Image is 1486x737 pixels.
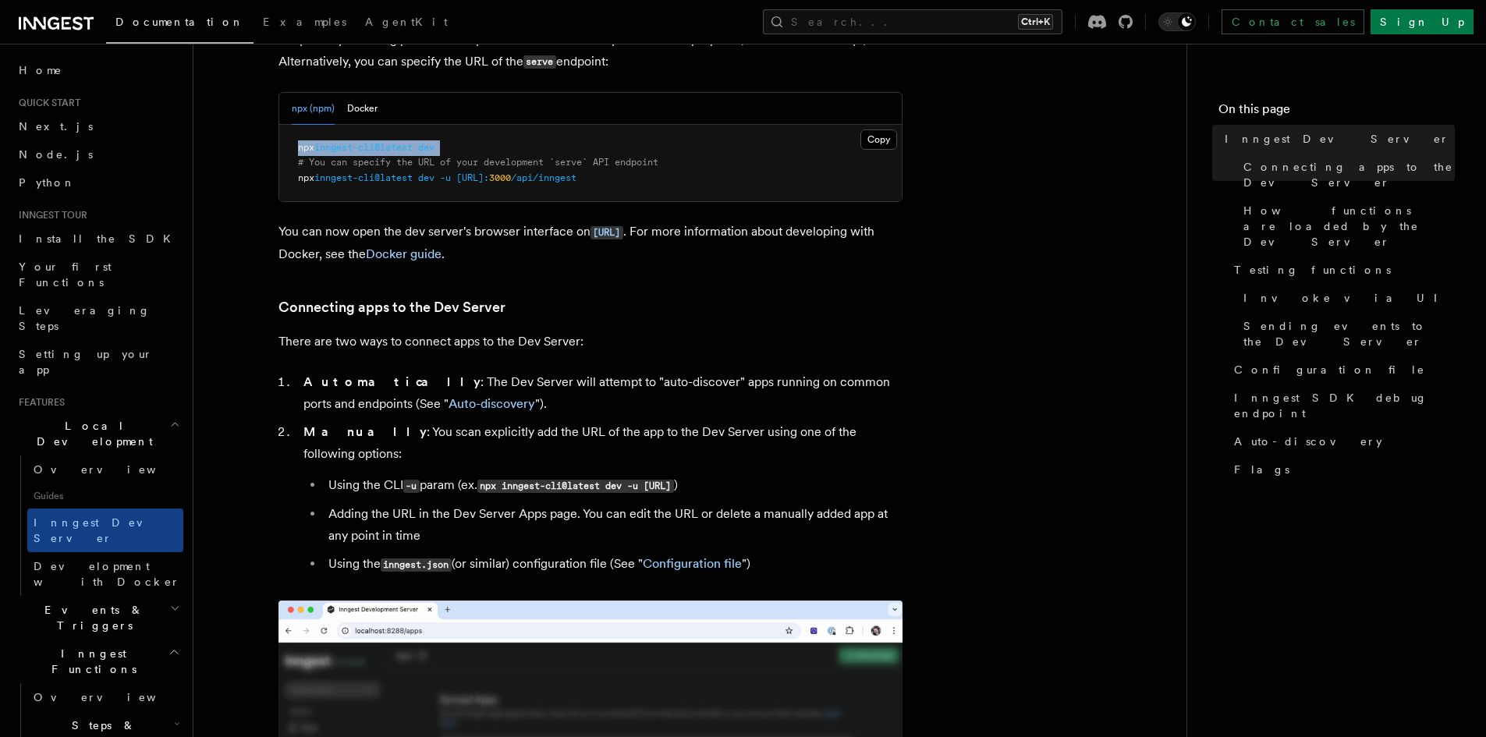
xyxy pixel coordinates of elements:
[19,232,180,245] span: Install the SDK
[314,172,413,183] span: inngest-cli@latest
[1243,290,1451,306] span: Invoke via UI
[1243,159,1455,190] span: Connecting apps to the Dev Server
[34,463,194,476] span: Overview
[19,348,153,376] span: Setting up your app
[1234,362,1425,377] span: Configuration file
[456,172,489,183] span: [URL]:
[590,226,623,239] code: [URL]
[1222,9,1364,34] a: Contact sales
[643,556,742,571] a: Configuration file
[1234,434,1382,449] span: Auto-discovery
[12,209,87,221] span: Inngest tour
[1237,312,1455,356] a: Sending events to the Dev Server
[1228,455,1455,484] a: Flags
[303,424,427,439] strong: Manually
[590,224,623,239] a: [URL]
[12,97,80,109] span: Quick start
[12,640,183,683] button: Inngest Functions
[1237,197,1455,256] a: How functions are loaded by the Dev Server
[19,120,93,133] span: Next.js
[1218,125,1455,153] a: Inngest Dev Server
[12,253,183,296] a: Your first Functions
[34,560,180,588] span: Development with Docker
[511,172,576,183] span: /api/inngest
[489,172,511,183] span: 3000
[1228,384,1455,427] a: Inngest SDK debug endpoint
[772,32,859,47] a: Auto-discovery
[449,396,535,411] a: Auto-discovery
[12,168,183,197] a: Python
[12,340,183,384] a: Setting up your app
[1228,256,1455,284] a: Testing functions
[860,129,897,150] button: Copy
[278,331,903,353] p: There are two ways to connect apps to the Dev Server:
[1228,427,1455,455] a: Auto-discovery
[12,418,170,449] span: Local Development
[1234,262,1391,278] span: Testing functions
[365,16,448,28] span: AgentKit
[763,9,1062,34] button: Search...Ctrl+K
[1158,12,1196,31] button: Toggle dark mode
[263,16,346,28] span: Examples
[1225,131,1449,147] span: Inngest Dev Server
[12,396,65,409] span: Features
[418,142,434,153] span: dev
[523,55,556,69] code: serve
[12,602,170,633] span: Events & Triggers
[27,508,183,552] a: Inngest Dev Server
[19,304,151,332] span: Leveraging Steps
[403,480,420,493] code: -u
[12,56,183,84] a: Home
[347,93,378,125] button: Docker
[299,421,903,576] li: : You scan explicitly add the URL of the app to the Dev Server using one of the following options:
[1234,462,1289,477] span: Flags
[324,553,903,576] li: Using the (or similar) configuration file (See " ")
[254,5,356,42] a: Examples
[381,558,452,572] code: inngest.json
[34,691,194,703] span: Overview
[292,93,335,125] button: npx (npm)
[1237,284,1455,312] a: Invoke via UI
[115,16,244,28] span: Documentation
[27,455,183,484] a: Overview
[324,474,903,497] li: Using the CLI param (ex. )
[298,157,658,168] span: # You can specify the URL of your development `serve` API endpoint
[440,172,451,183] span: -u
[298,142,314,153] span: npx
[12,412,183,455] button: Local Development
[1018,14,1053,30] kbd: Ctrl+K
[12,140,183,168] a: Node.js
[1234,390,1455,421] span: Inngest SDK debug endpoint
[12,596,183,640] button: Events & Triggers
[12,455,183,596] div: Local Development
[418,172,434,183] span: dev
[1228,356,1455,384] a: Configuration file
[1371,9,1474,34] a: Sign Up
[366,246,442,261] a: Docker guide
[19,176,76,189] span: Python
[34,516,167,544] span: Inngest Dev Server
[12,296,183,340] a: Leveraging Steps
[27,683,183,711] a: Overview
[303,374,481,389] strong: Automatically
[19,260,112,289] span: Your first Functions
[1237,153,1455,197] a: Connecting apps to the Dev Server
[477,480,674,493] code: npx inngest-cli@latest dev -u [URL]
[356,5,457,42] a: AgentKit
[106,5,254,44] a: Documentation
[1218,100,1455,125] h4: On this page
[314,142,413,153] span: inngest-cli@latest
[299,371,903,415] li: : The Dev Server will attempt to "auto-discover" apps running on common ports and endpoints (See ...
[1243,318,1455,349] span: Sending events to the Dev Server
[1243,203,1455,250] span: How functions are loaded by the Dev Server
[19,62,62,78] span: Home
[298,172,314,183] span: npx
[19,148,93,161] span: Node.js
[12,112,183,140] a: Next.js
[12,646,168,677] span: Inngest Functions
[278,221,903,265] p: You can now open the dev server's browser interface on . For more information about developing wi...
[27,484,183,508] span: Guides
[324,503,903,547] li: Adding the URL in the Dev Server Apps page. You can edit the URL or delete a manually added app a...
[27,552,183,596] a: Development with Docker
[278,296,505,318] a: Connecting apps to the Dev Server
